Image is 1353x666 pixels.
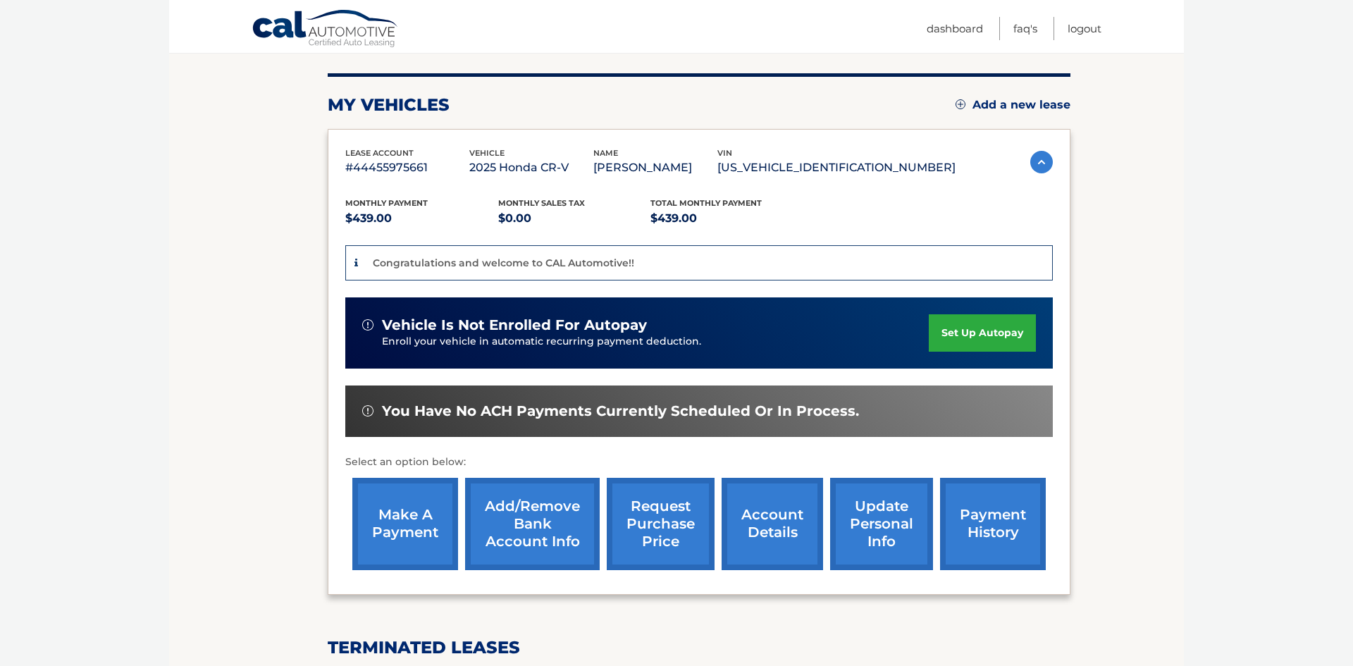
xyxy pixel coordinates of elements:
span: vin [717,148,732,158]
img: add.svg [956,99,965,109]
a: Logout [1068,17,1101,40]
a: request purchase price [607,478,715,570]
h2: my vehicles [328,94,450,116]
a: Add a new lease [956,98,1070,112]
p: Enroll your vehicle in automatic recurring payment deduction. [382,334,929,350]
p: [US_VEHICLE_IDENTIFICATION_NUMBER] [717,158,956,178]
span: Total Monthly Payment [650,198,762,208]
span: lease account [345,148,414,158]
span: vehicle [469,148,505,158]
a: FAQ's [1013,17,1037,40]
p: 2025 Honda CR-V [469,158,593,178]
span: Monthly Payment [345,198,428,208]
span: Monthly sales Tax [498,198,585,208]
img: alert-white.svg [362,319,373,331]
a: Add/Remove bank account info [465,478,600,570]
p: #44455975661 [345,158,469,178]
a: update personal info [830,478,933,570]
a: Cal Automotive [252,9,400,50]
span: name [593,148,618,158]
a: Dashboard [927,17,983,40]
img: alert-white.svg [362,405,373,417]
a: set up autopay [929,314,1036,352]
p: $439.00 [650,209,803,228]
a: account details [722,478,823,570]
img: accordion-active.svg [1030,151,1053,173]
a: payment history [940,478,1046,570]
p: [PERSON_NAME] [593,158,717,178]
p: $0.00 [498,209,651,228]
h2: terminated leases [328,637,1070,658]
span: vehicle is not enrolled for autopay [382,316,647,334]
p: Congratulations and welcome to CAL Automotive!! [373,257,634,269]
span: You have no ACH payments currently scheduled or in process. [382,402,859,420]
a: make a payment [352,478,458,570]
p: $439.00 [345,209,498,228]
p: Select an option below: [345,454,1053,471]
